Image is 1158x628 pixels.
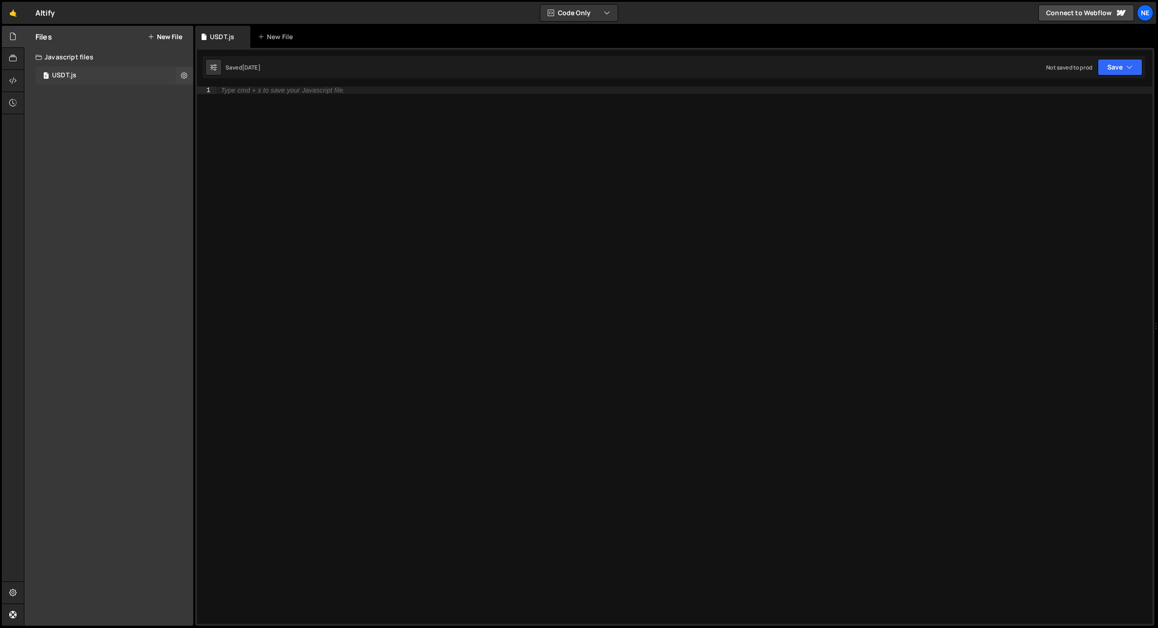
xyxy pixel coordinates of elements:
[221,87,345,93] div: Type cmd + s to save your Javascript file.
[1137,5,1153,21] a: Ne
[148,33,182,41] button: New File
[1098,59,1142,76] button: Save
[2,2,24,24] a: 🤙
[24,48,193,66] div: Javascript files
[226,64,261,71] div: Saved
[52,71,76,80] div: USDT.js
[35,7,55,18] div: Altify
[35,66,193,85] div: 15792/42000.js
[197,87,216,94] div: 1
[1038,5,1134,21] a: Connect to Webflow
[540,5,618,21] button: Code Only
[258,32,296,41] div: New File
[35,32,52,42] h2: Files
[210,32,234,41] div: USDT.js
[242,64,261,71] div: [DATE]
[1046,64,1092,71] div: Not saved to prod
[43,73,49,80] span: 0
